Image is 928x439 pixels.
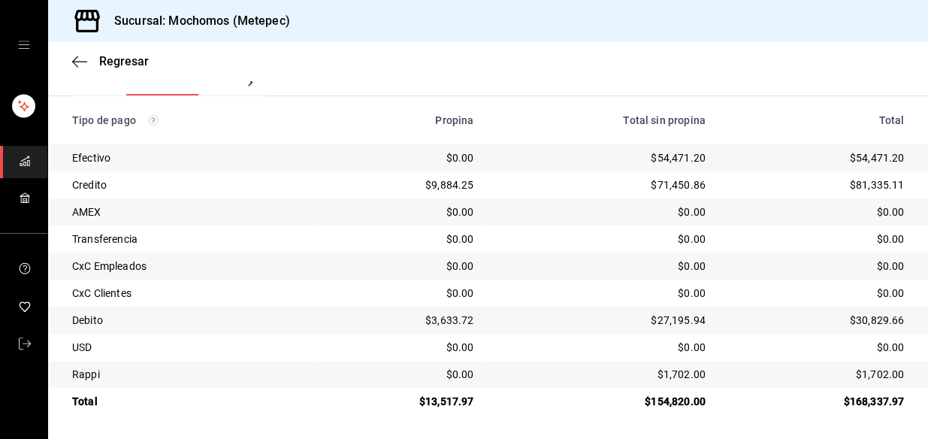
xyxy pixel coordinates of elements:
div: Total [72,394,303,409]
div: $0.00 [730,286,904,301]
span: Regresar [99,54,149,68]
div: $1,702.00 [730,367,904,382]
div: $71,450.86 [497,177,705,192]
div: $0.00 [327,340,474,355]
div: $0.00 [730,259,904,274]
div: CxC Empleados [72,259,303,274]
div: $0.00 [327,259,474,274]
div: $0.00 [730,232,904,247]
div: CxC Clientes [72,286,303,301]
div: $0.00 [497,286,705,301]
div: $3,633.72 [327,313,474,328]
div: Propina [327,114,474,126]
div: $0.00 [497,340,705,355]
div: $0.00 [327,150,474,165]
button: Ver resumen [126,70,200,95]
div: $81,335.11 [730,177,904,192]
div: Rappi [72,367,303,382]
div: $54,471.20 [497,150,705,165]
button: open drawer [18,39,30,51]
div: $30,829.66 [730,313,904,328]
div: $154,820.00 [497,394,705,409]
div: $0.00 [497,204,705,219]
div: Credito [72,177,303,192]
div: $27,195.94 [497,313,705,328]
div: $1,702.00 [497,367,705,382]
button: Ver pagos [224,70,280,95]
div: $168,337.97 [730,394,904,409]
div: AMEX [72,204,303,219]
div: $0.00 [497,232,705,247]
svg: Los pagos realizados con Pay y otras terminales son montos brutos. [148,115,159,126]
div: $0.00 [730,340,904,355]
h3: Sucursal: Mochomos (Metepec) [102,12,290,30]
div: $9,884.25 [327,177,474,192]
div: Total [730,114,904,126]
div: $0.00 [327,204,474,219]
div: Transferencia [72,232,303,247]
div: $0.00 [327,232,474,247]
div: Debito [72,313,303,328]
button: Regresar [72,54,149,68]
div: $0.00 [327,286,474,301]
div: $0.00 [730,204,904,219]
div: Tipo de pago [72,114,303,126]
div: $0.00 [497,259,705,274]
div: Efectivo [72,150,303,165]
div: Total sin propina [497,114,705,126]
div: $54,471.20 [730,150,904,165]
div: USD [72,340,303,355]
div: $0.00 [327,367,474,382]
div: navigation tabs [126,70,235,95]
div: $13,517.97 [327,394,474,409]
